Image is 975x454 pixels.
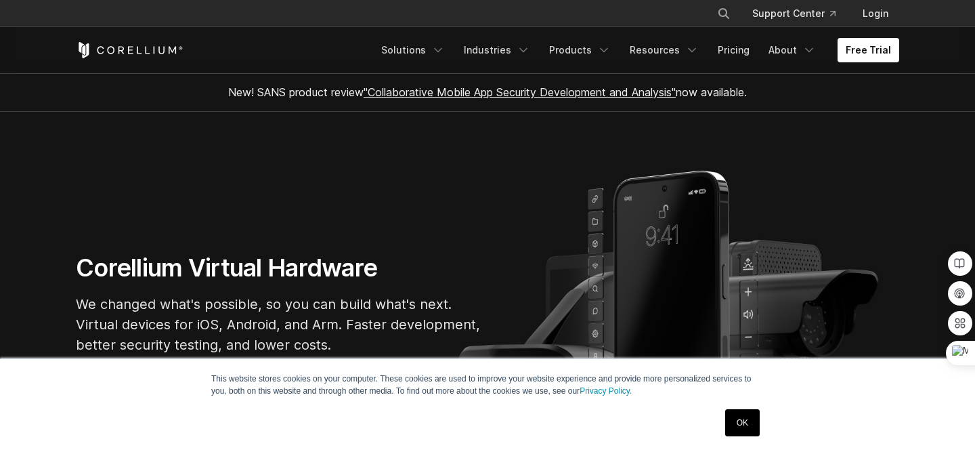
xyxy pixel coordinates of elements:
a: Solutions [373,38,453,62]
a: Industries [456,38,538,62]
a: Free Trial [838,38,899,62]
a: Products [541,38,619,62]
p: This website stores cookies on your computer. These cookies are used to improve your website expe... [211,373,764,397]
span: New! SANS product review now available. [228,85,747,99]
a: Pricing [710,38,758,62]
a: OK [725,409,760,436]
button: Search [712,1,736,26]
h1: Corellium Virtual Hardware [76,253,482,283]
a: Privacy Policy. [580,386,632,396]
a: Login [852,1,899,26]
div: Navigation Menu [701,1,899,26]
a: Resources [622,38,707,62]
a: Support Center [741,1,846,26]
a: About [760,38,824,62]
div: Navigation Menu [373,38,899,62]
a: "Collaborative Mobile App Security Development and Analysis" [364,85,676,99]
p: We changed what's possible, so you can build what's next. Virtual devices for iOS, Android, and A... [76,294,482,355]
a: Corellium Home [76,42,183,58]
